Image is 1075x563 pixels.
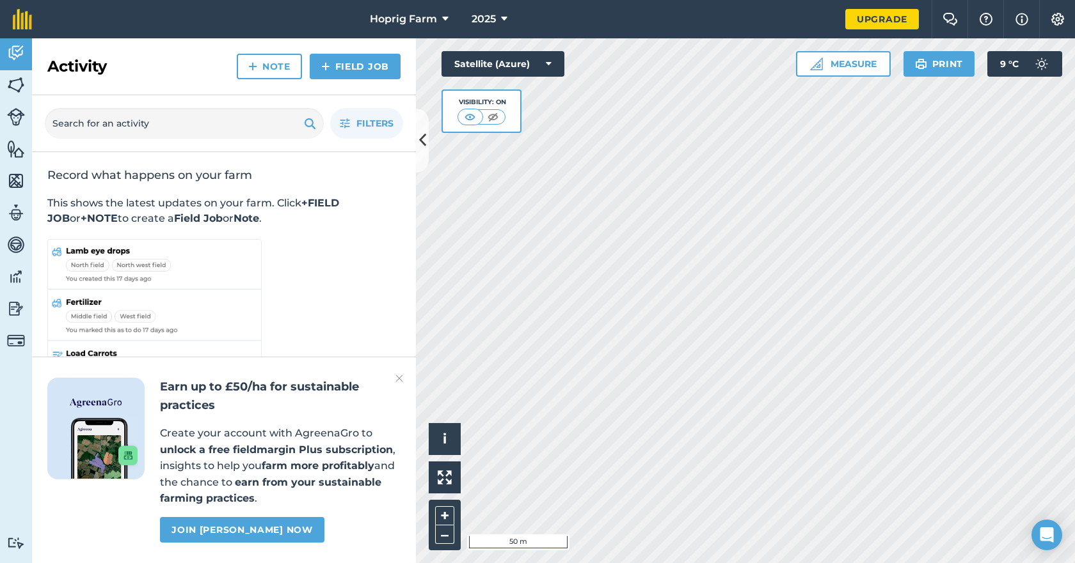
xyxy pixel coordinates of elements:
img: svg+xml;base64,PHN2ZyB4bWxucz0iaHR0cDovL3d3dy53My5vcmcvMjAwMC9zdmciIHdpZHRoPSIyMiIgaGVpZ2h0PSIzMC... [395,371,403,386]
div: Visibility: On [458,97,506,107]
strong: unlock a free fieldmargin Plus subscription [160,443,393,456]
img: svg+xml;base64,PD94bWwgdmVyc2lvbj0iMS4wIiBlbmNvZGluZz0idXRmLTgiPz4KPCEtLSBHZW5lcmF0b3I6IEFkb2JlIE... [7,299,25,318]
button: 9 °C [987,51,1062,77]
span: 9 ° C [1000,51,1019,77]
button: Satellite (Azure) [442,51,564,77]
span: Hoprig Farm [370,12,437,27]
h2: Activity [47,56,107,77]
img: A cog icon [1050,13,1065,26]
img: svg+xml;base64,PHN2ZyB4bWxucz0iaHR0cDovL3d3dy53My5vcmcvMjAwMC9zdmciIHdpZHRoPSIxNCIgaGVpZ2h0PSIyNC... [248,59,257,74]
img: Four arrows, one pointing top left, one top right, one bottom right and the last bottom left [438,470,452,484]
input: Search for an activity [45,108,324,139]
img: svg+xml;base64,PHN2ZyB4bWxucz0iaHR0cDovL3d3dy53My5vcmcvMjAwMC9zdmciIHdpZHRoPSI1MCIgaGVpZ2h0PSI0MC... [485,111,501,123]
img: svg+xml;base64,PHN2ZyB4bWxucz0iaHR0cDovL3d3dy53My5vcmcvMjAwMC9zdmciIHdpZHRoPSI1MCIgaGVpZ2h0PSI0MC... [462,111,478,123]
img: svg+xml;base64,PHN2ZyB4bWxucz0iaHR0cDovL3d3dy53My5vcmcvMjAwMC9zdmciIHdpZHRoPSIxOSIgaGVpZ2h0PSIyNC... [915,56,927,72]
strong: +NOTE [81,212,118,224]
button: Filters [330,108,403,139]
strong: Note [234,212,259,224]
img: Two speech bubbles overlapping with the left bubble in the forefront [943,13,958,26]
img: fieldmargin Logo [13,9,32,29]
img: svg+xml;base64,PD94bWwgdmVyc2lvbj0iMS4wIiBlbmNvZGluZz0idXRmLTgiPz4KPCEtLSBHZW5lcmF0b3I6IEFkb2JlIE... [7,203,25,222]
img: svg+xml;base64,PHN2ZyB4bWxucz0iaHR0cDovL3d3dy53My5vcmcvMjAwMC9zdmciIHdpZHRoPSIxOSIgaGVpZ2h0PSIyNC... [304,116,316,131]
h2: Record what happens on your farm [47,167,401,183]
button: Print [904,51,975,77]
button: – [435,525,454,544]
img: svg+xml;base64,PHN2ZyB4bWxucz0iaHR0cDovL3d3dy53My5vcmcvMjAwMC9zdmciIHdpZHRoPSIxNCIgaGVpZ2h0PSIyNC... [321,59,330,74]
img: svg+xml;base64,PHN2ZyB4bWxucz0iaHR0cDovL3d3dy53My5vcmcvMjAwMC9zdmciIHdpZHRoPSIxNyIgaGVpZ2h0PSIxNy... [1015,12,1028,27]
a: Upgrade [845,9,919,29]
button: Measure [796,51,891,77]
a: Note [237,54,302,79]
img: svg+xml;base64,PD94bWwgdmVyc2lvbj0iMS4wIiBlbmNvZGluZz0idXRmLTgiPz4KPCEtLSBHZW5lcmF0b3I6IEFkb2JlIE... [7,332,25,350]
img: svg+xml;base64,PD94bWwgdmVyc2lvbj0iMS4wIiBlbmNvZGluZz0idXRmLTgiPz4KPCEtLSBHZW5lcmF0b3I6IEFkb2JlIE... [1029,51,1055,77]
h2: Earn up to £50/ha for sustainable practices [160,378,401,415]
img: svg+xml;base64,PD94bWwgdmVyc2lvbj0iMS4wIiBlbmNvZGluZz0idXRmLTgiPz4KPCEtLSBHZW5lcmF0b3I6IEFkb2JlIE... [7,235,25,254]
p: This shows the latest updates on your farm. Click or to create a or . [47,196,401,226]
img: svg+xml;base64,PHN2ZyB4bWxucz0iaHR0cDovL3d3dy53My5vcmcvMjAwMC9zdmciIHdpZHRoPSI1NiIgaGVpZ2h0PSI2MC... [7,171,25,190]
img: svg+xml;base64,PD94bWwgdmVyc2lvbj0iMS4wIiBlbmNvZGluZz0idXRmLTgiPz4KPCEtLSBHZW5lcmF0b3I6IEFkb2JlIE... [7,537,25,549]
div: Open Intercom Messenger [1031,520,1062,550]
button: + [435,506,454,525]
img: Ruler icon [810,58,823,70]
a: Field Job [310,54,401,79]
p: Create your account with AgreenaGro to , insights to help you and the chance to . [160,425,401,507]
img: Screenshot of the Gro app [71,418,138,479]
strong: Field Job [174,212,223,224]
img: svg+xml;base64,PD94bWwgdmVyc2lvbj0iMS4wIiBlbmNvZGluZz0idXRmLTgiPz4KPCEtLSBHZW5lcmF0b3I6IEFkb2JlIE... [7,267,25,286]
a: Join [PERSON_NAME] now [160,517,324,543]
img: svg+xml;base64,PD94bWwgdmVyc2lvbj0iMS4wIiBlbmNvZGluZz0idXRmLTgiPz4KPCEtLSBHZW5lcmF0b3I6IEFkb2JlIE... [7,43,25,63]
span: i [443,431,447,447]
span: Filters [356,116,394,130]
img: svg+xml;base64,PHN2ZyB4bWxucz0iaHR0cDovL3d3dy53My5vcmcvMjAwMC9zdmciIHdpZHRoPSI1NiIgaGVpZ2h0PSI2MC... [7,75,25,95]
strong: earn from your sustainable farming practices [160,476,381,505]
img: svg+xml;base64,PD94bWwgdmVyc2lvbj0iMS4wIiBlbmNvZGluZz0idXRmLTgiPz4KPCEtLSBHZW5lcmF0b3I6IEFkb2JlIE... [7,108,25,126]
button: i [429,423,461,455]
img: A question mark icon [978,13,994,26]
span: 2025 [472,12,496,27]
img: svg+xml;base64,PHN2ZyB4bWxucz0iaHR0cDovL3d3dy53My5vcmcvMjAwMC9zdmciIHdpZHRoPSI1NiIgaGVpZ2h0PSI2MC... [7,139,25,158]
strong: farm more profitably [262,459,374,472]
